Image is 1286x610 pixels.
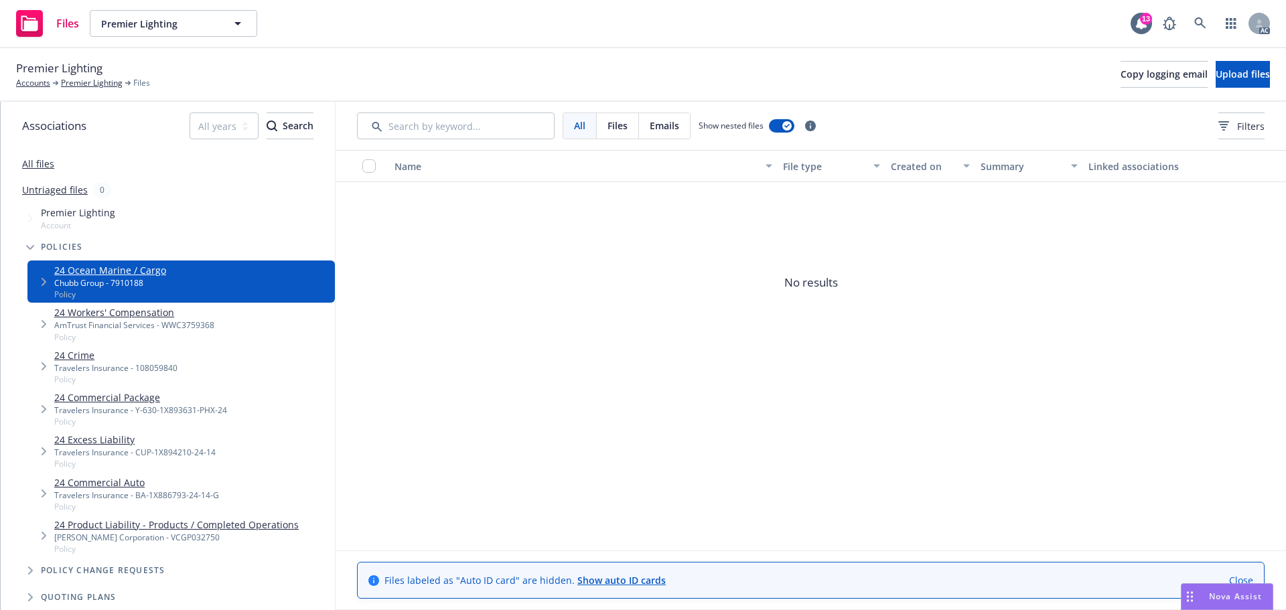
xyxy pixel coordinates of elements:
a: Switch app [1218,10,1244,37]
span: Files [608,119,628,133]
button: Created on [885,150,975,182]
a: Untriaged files [22,183,88,197]
a: 24 Commercial Package [54,390,227,404]
a: Show auto ID cards [577,574,666,587]
div: Created on [891,159,955,173]
span: Premier Lighting [16,60,102,77]
div: Summary [981,159,1063,173]
span: No results [336,182,1286,383]
span: Policy [54,501,219,512]
span: Policy change requests [41,566,165,575]
a: All files [22,157,54,170]
div: Linked associations [1088,159,1214,173]
div: 13 [1140,13,1152,25]
button: Copy logging email [1121,61,1208,88]
span: Files [133,77,150,89]
button: SearchSearch [267,112,313,139]
div: Drag to move [1182,584,1198,609]
button: File type [778,150,885,182]
a: Premier Lighting [61,77,123,89]
div: Travelers Insurance - 108059840 [54,362,177,374]
span: Copy logging email [1121,68,1208,80]
span: Account [41,220,115,231]
span: Premier Lighting [101,17,217,31]
div: Chubb Group - 7910188 [54,277,166,289]
span: Policy [54,458,216,469]
span: Policy [54,289,166,300]
a: 24 Ocean Marine / Cargo [54,263,166,277]
button: Linked associations [1083,150,1219,182]
span: Show nested files [699,120,764,131]
a: 24 Product Liability - Products / Completed Operations [54,518,299,532]
span: All [574,119,585,133]
div: File type [783,159,865,173]
span: Files [56,18,79,29]
div: Search [267,113,313,139]
span: Premier Lighting [41,206,115,220]
a: 24 Crime [54,348,177,362]
span: Files labeled as "Auto ID card" are hidden. [384,573,666,587]
a: Close [1229,573,1253,587]
div: AmTrust Financial Services - WWC3759368 [54,319,214,331]
span: Policies [41,243,83,251]
button: Upload files [1216,61,1270,88]
span: Filters [1218,119,1265,133]
button: Premier Lighting [90,10,257,37]
a: 24 Commercial Auto [54,475,219,489]
svg: Search [267,121,277,131]
span: Associations [22,117,86,135]
span: Filters [1237,119,1265,133]
span: Policy [54,374,177,385]
a: 24 Excess Liability [54,433,216,447]
button: Nova Assist [1181,583,1273,610]
div: Travelers Insurance - BA-1X886793-24-14-G [54,489,219,501]
div: [PERSON_NAME] Corporation - VCGP032750 [54,532,299,543]
span: Emails [650,119,679,133]
div: Name [395,159,758,173]
span: Policy [54,543,299,554]
div: Travelers Insurance - Y-630-1X893631-PHX-24 [54,404,227,416]
div: Travelers Insurance - CUP-1X894210-24-14 [54,447,216,458]
span: Policy [54,416,227,427]
span: Policy [54,331,214,343]
input: Select all [362,159,376,173]
a: Accounts [16,77,50,89]
span: Upload files [1216,68,1270,80]
a: Files [11,5,84,42]
button: Filters [1218,112,1265,139]
span: Nova Assist [1209,591,1262,602]
button: Summary [975,150,1083,182]
a: Report a Bug [1156,10,1183,37]
button: Name [389,150,778,182]
a: Search [1187,10,1214,37]
input: Search by keyword... [357,112,555,139]
span: Quoting plans [41,593,117,601]
a: 24 Workers' Compensation [54,305,214,319]
div: 0 [93,182,111,198]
